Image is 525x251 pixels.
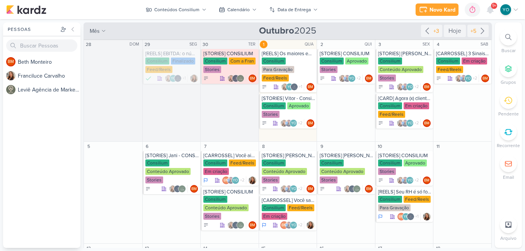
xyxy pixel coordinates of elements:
[406,119,414,127] div: Yasmin Oliveira
[169,185,188,193] div: Colaboradores: Franciluce Carvalho, Jani Policarpo, DP & RH Análise Consultiva
[287,204,314,211] div: Feed/Reels
[171,77,176,81] p: YO
[227,75,246,82] div: Colaboradores: Franciluce Carvalho, Jani Policarpo, DP & RH Análise Consultiva
[424,179,430,183] p: BM
[320,186,325,192] div: A Fazer
[259,25,294,36] strong: Outubro
[423,83,431,91] div: Beth Monteiro
[145,58,169,64] div: Consilium
[430,6,455,14] div: Novo Kard
[378,95,432,102] div: [CARD] Agora (x) cliente faz parte da Consilium
[378,51,432,57] div: [STORIES] JANI - CONSILIUM
[308,122,313,126] p: BM
[365,75,373,82] div: Beth Monteiro
[285,221,293,229] img: Guilherme Savio
[481,75,489,82] div: Responsável: Beth Monteiro
[365,185,373,193] div: Responsável: Beth Monteiro
[285,119,293,127] img: Guilherme Savio
[203,177,208,183] div: Em Andamento
[469,27,478,35] div: +5
[281,224,287,227] p: BM
[232,176,239,184] div: Yasmin Oliveira
[298,84,302,90] span: +1
[262,95,315,102] div: [STORIES] Vitor - Consilium
[339,75,346,82] img: Franciluce Carvalho
[18,72,80,80] div: F r a n c i l u c e C a r v a l h o
[262,75,289,81] div: Feed/Reels
[203,159,227,166] div: Consilium
[190,185,198,193] div: Responsável: Beth Monteiro
[378,196,402,203] div: Consilium
[320,58,344,64] div: Consilium
[237,75,244,82] img: DP & RH Análise Consultiva
[203,66,221,73] div: Stories
[90,27,100,35] span: mês
[6,5,46,14] img: kardz.app
[249,221,256,229] div: Responsável: Beth Monteiro
[318,41,326,48] div: 2
[143,142,151,150] div: 6
[145,66,172,73] div: Feed/Reels
[401,119,409,127] img: Guilherme Savio
[191,187,197,191] p: BM
[291,224,296,227] p: YO
[6,85,15,94] img: Leviê Agência de Marketing Digital
[423,176,431,184] div: Beth Monteiro
[171,58,195,64] div: Finalizado
[503,174,514,181] p: Email
[249,221,256,229] div: Beth Monteiro
[190,75,198,82] div: Responsável: Franciluce Carvalho
[339,75,363,82] div: Colaboradores: Franciluce Carvalho, Guilherme Savio, Yasmin Oliveira, Jani Policarpo, DP & RH Aná...
[378,168,396,175] div: Stories
[203,51,257,57] div: [STORIES] CONSILIUM
[366,77,372,81] p: BM
[501,47,516,54] p: Buscar
[223,179,229,183] p: BM
[297,186,302,192] span: +2
[227,221,235,229] img: Franciluce Carvalho
[145,153,199,159] div: [STORIES] Jani - CONSILIUM
[201,41,209,48] div: 30
[248,41,258,47] div: TER
[174,75,182,82] img: Jani Policarpo
[190,75,198,82] img: Franciluce Carvalho
[397,83,404,91] img: Franciluce Carvalho
[378,204,411,211] div: Para Gravação
[262,120,267,126] div: A Fazer
[320,153,373,159] div: [STORIES] Jani CONSILIUM
[436,58,460,64] div: Consilium
[201,142,209,150] div: 7
[85,142,92,150] div: 5
[307,221,314,229] img: Franciluce Carvalho
[414,120,419,126] span: +2
[291,122,296,126] p: YO
[229,58,256,64] div: Com a Fran
[18,86,80,94] div: L e v i ê A g ê n c i a d e M a r k e t i n g D i g i t a l
[145,159,169,166] div: Consilium
[262,168,307,175] div: Conteúdo Aprovado
[444,25,466,37] div: Hoje
[165,75,172,82] img: Franciluce Carvalho
[353,185,361,193] img: DP & RH Análise Consultiva
[8,60,14,64] p: BM
[145,75,152,82] div: Finalizado
[6,57,15,66] div: Beth Monteiro
[498,110,519,117] p: Pendente
[222,176,230,184] div: Beth Monteiro
[503,6,509,13] p: YO
[378,159,402,166] div: Consilium
[465,77,470,81] p: YO
[190,185,198,193] div: Beth Monteiro
[482,77,488,81] p: BM
[320,168,365,175] div: Conteúdo Aprovado
[290,221,297,229] div: Yasmin Oliveira
[203,196,227,203] div: Consilium
[250,224,255,227] p: BM
[378,189,432,195] div: [REELS] Seu RH é só folha de pagamento? Então você não tem RH de verdade
[423,176,431,184] div: Responsável: Beth Monteiro
[345,58,368,64] div: Aprovado
[239,177,244,183] span: +2
[462,58,487,64] div: Em criação
[259,25,316,37] span: 2025
[436,66,463,73] div: Feed/Reels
